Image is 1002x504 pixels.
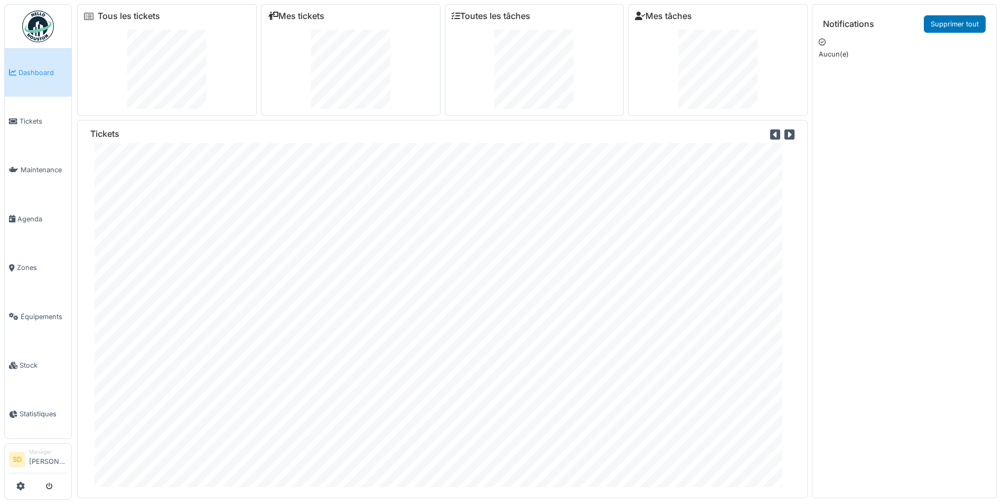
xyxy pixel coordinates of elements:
a: SD Manager[PERSON_NAME] [9,448,67,473]
a: Équipements [5,292,71,341]
a: Tickets [5,97,71,145]
span: Statistiques [20,409,67,419]
div: Manager [29,448,67,456]
a: Mes tickets [268,11,324,21]
p: Aucun(e) [819,49,990,59]
span: Maintenance [21,165,67,175]
h6: Tickets [90,129,119,139]
a: Toutes les tâches [452,11,530,21]
span: Agenda [17,214,67,224]
a: Statistiques [5,390,71,438]
img: Badge_color-CXgf-gQk.svg [22,11,54,42]
a: Maintenance [5,146,71,194]
a: Supprimer tout [924,15,986,33]
span: Dashboard [18,68,67,78]
a: Mes tâches [635,11,692,21]
li: [PERSON_NAME] [29,448,67,471]
span: Zones [17,263,67,273]
a: Stock [5,341,71,389]
h6: Notifications [823,19,874,29]
li: SD [9,452,25,468]
a: Agenda [5,194,71,243]
a: Zones [5,244,71,292]
a: Tous les tickets [98,11,160,21]
span: Équipements [21,312,67,322]
span: Tickets [20,116,67,126]
a: Dashboard [5,48,71,97]
span: Stock [20,360,67,370]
